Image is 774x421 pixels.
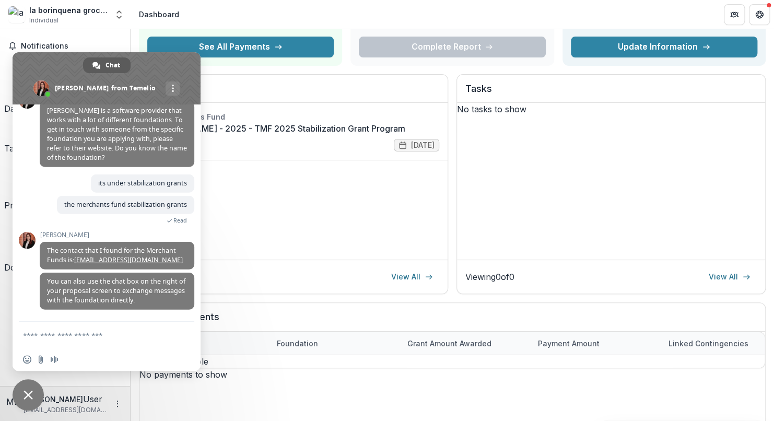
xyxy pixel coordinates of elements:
[4,38,126,54] button: Notifications
[64,200,187,209] span: the merchants fund stabilization grants
[74,255,183,264] a: [EMAIL_ADDRESS][DOMAIN_NAME]
[465,83,757,103] h2: Tasks
[147,37,334,57] button: See All Payments
[662,338,755,349] div: Linked Contingencies
[148,83,439,103] h2: Proposals
[105,57,120,73] span: Chat
[13,379,44,411] div: Close chat
[173,217,187,224] span: Read
[50,355,58,364] span: Audio message
[571,37,757,57] a: Update Information
[271,332,401,355] div: Foundation
[23,355,31,364] span: Insert an emoji
[29,16,58,25] span: Individual
[47,106,187,162] span: [PERSON_NAME] is a software provider that works with a lot of different foundations. To get in to...
[457,103,765,115] p: No tasks to show
[24,405,107,415] p: [EMAIL_ADDRESS][DOMAIN_NAME]
[135,7,183,22] nav: breadcrumb
[4,199,44,212] div: Proposals
[401,338,498,349] div: Grant amount awarded
[749,4,770,25] button: Get Help
[23,331,167,340] textarea: Compose your message...
[111,397,124,410] button: More
[21,42,122,51] span: Notifications
[112,4,126,25] button: Open entity switcher
[385,268,439,285] a: View All
[532,332,662,355] div: Payment Amount
[140,355,765,368] p: No data available
[29,5,108,16] div: la borinquena grocery
[6,395,19,408] div: Miriam negron
[4,216,50,274] a: Documents
[83,393,102,405] p: User
[532,338,606,349] div: Payment Amount
[140,332,271,355] div: Grant
[4,102,48,115] div: Dashboard
[4,159,44,212] a: Proposals
[4,261,50,274] div: Documents
[702,268,757,285] a: View All
[47,246,183,264] span: The contact that I found for the Merchant Funds is:
[148,311,757,331] h2: Grant Payments
[98,179,187,188] span: its under stabilization grants
[4,119,27,155] a: Tasks
[401,332,532,355] div: Grant amount awarded
[83,57,131,73] div: Chat
[4,59,48,115] a: Dashboard
[465,271,514,283] p: Viewing 0 of 0
[40,231,194,239] span: [PERSON_NAME]
[139,368,765,381] div: No payments to show
[24,394,83,405] p: [PERSON_NAME]
[139,9,179,20] div: Dashboard
[724,4,745,25] button: Partners
[37,355,45,364] span: Send a file
[271,338,324,349] div: Foundation
[8,6,25,23] img: la borinquena grocery
[148,122,439,135] a: [PERSON_NAME] - 2025 - TMF 2025 Stabilization Grant Program
[166,81,180,96] div: More channels
[4,142,27,155] div: Tasks
[47,277,185,305] span: You can also use the chat box on the right of your proposal screen to exchange messages with the ...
